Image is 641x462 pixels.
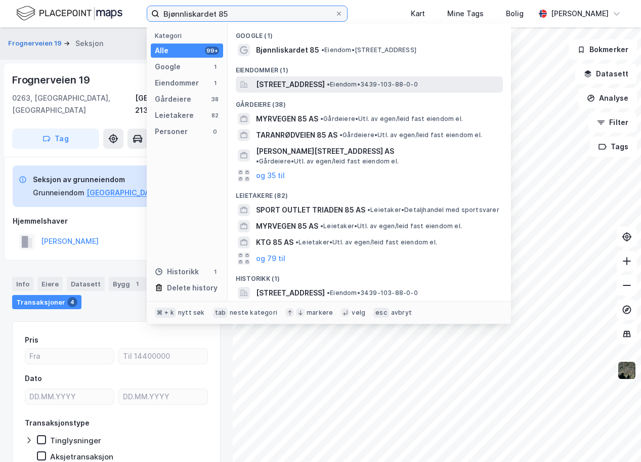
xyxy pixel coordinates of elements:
span: Eiendom • 3439-103-88-0-0 [327,80,418,89]
div: 0 [211,128,219,136]
input: Fra [25,349,114,364]
span: • [320,222,323,230]
span: [STREET_ADDRESS] [256,287,325,299]
img: logo.f888ab2527a4732fd821a326f86c7f29.svg [16,5,122,22]
div: Kontrollprogram for chat [590,413,641,462]
img: 9k= [617,361,636,380]
div: Frognerveien 19 [12,72,92,88]
span: [PERSON_NAME][STREET_ADDRESS] AS [256,145,394,157]
span: • [367,206,370,214]
span: MYRVEGEN 85 AS [256,220,318,232]
div: Bolig [506,8,524,20]
span: • [321,46,324,54]
div: Kategori [155,32,223,39]
div: 1 [211,79,219,87]
div: Grunneiendom [33,187,84,199]
div: Transaksjonstype [25,417,90,429]
span: Leietaker • Detaljhandel med sportsvarer [367,206,499,214]
span: Eiendom • [STREET_ADDRESS] [321,46,416,54]
button: Bokmerker [569,39,637,60]
div: 4 [67,297,77,307]
div: Eiendommer (1) [228,58,511,76]
div: Pris [25,334,38,346]
input: Søk på adresse, matrikkel, gårdeiere, leietakere eller personer [159,6,335,21]
div: 38 [211,95,219,103]
div: velg [352,309,365,317]
div: 1 [211,63,219,71]
div: Gårdeiere [155,93,191,105]
div: Datasett [67,277,105,291]
span: TARANRØDVEIEN 85 AS [256,129,337,141]
span: Gårdeiere • Utl. av egen/leid fast eiendom el. [256,157,399,165]
div: Transaksjoner [12,295,81,309]
input: DD.MM.YYYY [25,389,114,404]
span: • [320,115,323,122]
div: Leietakere [155,109,194,121]
div: Tinglysninger [50,436,101,445]
div: esc [373,308,389,318]
span: MYRVEGEN 85 AS [256,113,318,125]
span: Bjønnliskardet 85 [256,44,319,56]
div: 99+ [205,47,219,55]
button: Tag [12,129,99,149]
div: Hjemmelshaver [13,215,220,227]
input: DD.MM.YYYY [119,389,207,404]
span: SPORT OUTLET TRIADEN 85 AS [256,204,365,216]
div: Leietakere (82) [228,184,511,202]
div: Alle [155,45,168,57]
span: • [256,157,259,165]
div: Bygg [109,277,146,291]
iframe: Chat Widget [590,413,641,462]
div: Historikk (1) [228,267,511,285]
span: Eiendom • 3439-103-88-0-0 [327,289,418,297]
div: nytt søk [178,309,205,317]
button: og 79 til [256,253,285,265]
span: Leietaker • Utl. av egen/leid fast eiendom el. [320,222,462,230]
div: neste kategori [230,309,277,317]
div: Eiendommer [155,77,199,89]
div: Kart [411,8,425,20]
button: Tags [590,137,637,157]
div: [PERSON_NAME] [551,8,609,20]
div: 82 [211,111,219,119]
span: Gårdeiere • Utl. av egen/leid fast eiendom el. [339,131,482,139]
span: KTG 85 AS [256,236,293,248]
div: Eiere [37,277,63,291]
div: [GEOGRAPHIC_DATA], 213/127/0/2 [135,92,221,116]
button: Analyse [578,88,637,108]
span: • [295,238,298,246]
div: 1 [211,268,219,276]
button: [GEOGRAPHIC_DATA], 213/127 [87,187,193,199]
div: 0263, [GEOGRAPHIC_DATA], [GEOGRAPHIC_DATA] [12,92,135,116]
div: Info [12,277,33,291]
button: og 35 til [256,170,285,182]
div: 1 [132,279,142,289]
button: Datasett [575,64,637,84]
div: tab [213,308,228,318]
div: Dato [25,372,42,385]
button: Frognerveien 19 [8,38,64,49]
span: Leietaker • Utl. av egen/leid fast eiendom el. [295,238,437,246]
div: Delete history [167,282,218,294]
div: Seksjon [75,37,103,50]
div: Google (1) [228,24,511,42]
div: ⌘ + k [155,308,176,318]
div: Seksjon av grunneiendom [33,174,193,186]
div: Google [155,61,181,73]
div: Personer [155,125,188,138]
span: • [339,131,343,139]
div: Aksjetransaksjon [50,452,113,461]
span: [STREET_ADDRESS] [256,78,325,91]
span: • [327,289,330,297]
span: Gårdeiere • Utl. av egen/leid fast eiendom el. [320,115,463,123]
div: avbryt [391,309,412,317]
span: • [327,80,330,88]
input: Til 14400000 [119,349,207,364]
div: markere [307,309,333,317]
div: Gårdeiere (38) [228,93,511,111]
div: Historikk [155,266,199,278]
div: Mine Tags [447,8,484,20]
button: Filter [588,112,637,133]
